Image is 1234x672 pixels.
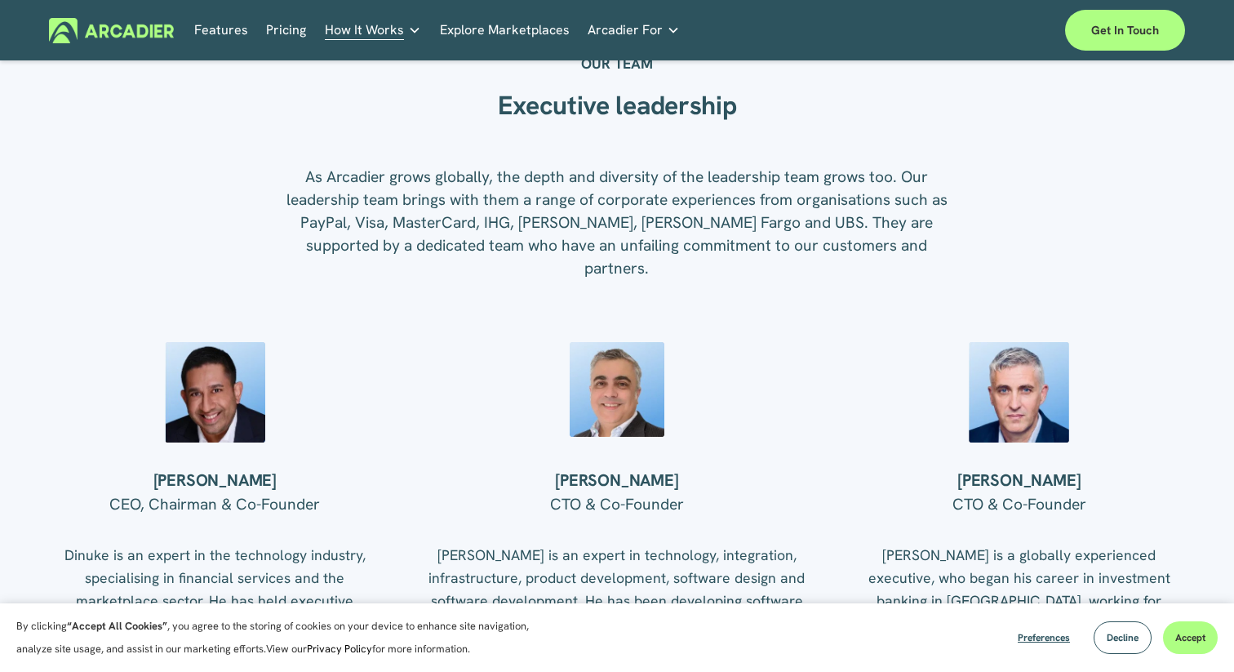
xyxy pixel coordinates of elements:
[153,470,277,491] strong: [PERSON_NAME]
[1018,631,1070,644] span: Preferences
[588,19,663,42] span: Arcadier For
[1005,621,1082,654] button: Preferences
[588,18,680,43] a: folder dropdown
[1094,621,1152,654] button: Decline
[440,18,570,43] a: Explore Marketplaces
[67,619,167,633] strong: “Accept All Cookies”
[266,18,306,43] a: Pricing
[428,470,806,492] h4: [PERSON_NAME]
[49,493,380,516] p: CEO, Chairman & Co-Founder
[1065,10,1185,51] a: Get in touch
[428,493,806,516] p: CTO & Co-Founder
[286,166,948,280] p: As Arcadier grows globally, the depth and diversity of the leadership team grows too. Our leaders...
[380,90,854,122] h2: Executive leadership
[307,642,372,656] a: Privacy Policy
[194,18,248,43] a: Features
[1107,631,1139,644] span: Decline
[325,18,421,43] a: folder dropdown
[581,54,653,73] strong: OUR TEAM
[49,18,174,43] img: Arcadier
[854,493,1185,516] p: CTO & Co-Founder
[1152,594,1234,672] iframe: Chat Widget
[16,615,547,661] p: By clicking , you agree to the storing of cookies on your device to enhance site navigation, anal...
[325,19,404,42] span: How It Works
[854,470,1185,492] h4: [PERSON_NAME]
